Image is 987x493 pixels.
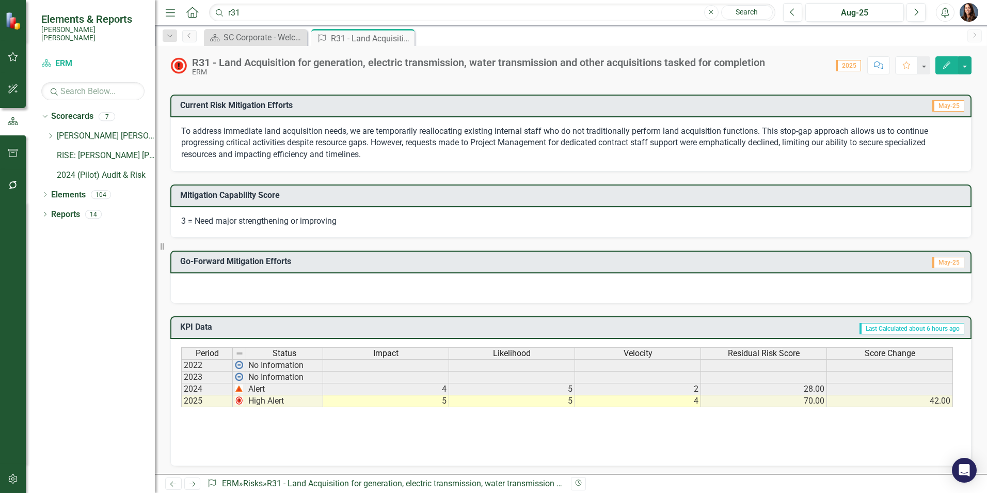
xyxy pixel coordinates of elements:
img: 2Q== [235,396,243,405]
td: High Alert [246,395,323,407]
span: Residual Risk Score [728,349,800,358]
span: Velocity [624,349,652,358]
span: 3 = Need major strengthening or improving [181,216,337,226]
input: Search Below... [41,82,145,100]
div: 104 [91,190,111,199]
span: Period [196,349,219,358]
td: 2024 [181,383,233,395]
a: ERM [41,58,145,70]
img: 8DAGhfEEPCf229AAAAAElFTkSuQmCC [235,349,244,358]
span: May-25 [932,257,964,268]
div: 7 [99,112,115,121]
a: Risks [243,479,263,488]
div: R31 - Land Acquisition for generation, electric transmission, water transmission and other acquis... [192,57,765,68]
td: 42.00 [827,395,953,407]
img: wPkqUstsMhMTgAAAABJRU5ErkJggg== [235,373,243,381]
td: 5 [449,395,575,407]
p: To address immediate land acquisition needs, we are temporarily reallocating existing internal st... [181,126,961,161]
td: Alert [246,383,323,395]
img: wPkqUstsMhMTgAAAABJRU5ErkJggg== [235,361,243,369]
button: Aug-25 [805,3,904,22]
h3: Go-Forward Mitigation Efforts [180,257,785,266]
span: May-25 [932,100,964,112]
div: Aug-25 [809,7,900,19]
img: High Alert [170,57,187,74]
td: 5 [323,395,449,407]
a: [PERSON_NAME] [PERSON_NAME] CORPORATE Balanced Scorecard [57,130,155,142]
a: Elements [51,189,86,201]
span: Last Calculated about 6 hours ago [859,323,964,334]
div: Open Intercom Messenger [952,458,977,483]
div: R31 - Land Acquisition for generation, electric transmission, water transmission and other acquis... [331,32,412,45]
td: 2023 [181,372,233,383]
img: Tami Griswold [960,3,978,22]
td: 70.00 [701,395,827,407]
td: 5 [449,383,575,395]
span: 2025 [836,60,861,71]
div: ERM [192,68,765,76]
span: Likelihood [493,349,531,358]
td: 28.00 [701,383,827,395]
span: Status [273,349,296,358]
td: No Information [246,359,323,372]
td: No Information [246,372,323,383]
td: 4 [323,383,449,395]
td: 4 [575,395,701,407]
span: Elements & Reports [41,13,145,25]
a: ERM [222,479,239,488]
a: 2024 (Pilot) Audit & Risk [57,170,155,181]
a: Reports [51,209,80,221]
a: RISE: [PERSON_NAME] [PERSON_NAME] Recognizing Innovation, Safety and Excellence [57,150,155,162]
img: ClearPoint Strategy [5,11,23,29]
h3: KPI Data [180,322,362,332]
td: 2025 [181,395,233,407]
div: » » [207,478,563,490]
input: Search ClearPoint... [209,4,775,22]
h3: Mitigation Capability Score [180,191,965,200]
div: SC Corporate - Welcome to ClearPoint [224,31,305,44]
td: 2 [575,383,701,395]
small: [PERSON_NAME] [PERSON_NAME] [41,25,145,42]
span: Score Change [865,349,915,358]
a: Scorecards [51,111,93,122]
div: R31 - Land Acquisition for generation, electric transmission, water transmission and other acquis... [267,479,719,488]
h3: Current Risk Mitigation Efforts [180,101,787,110]
img: 2Q== [235,384,243,393]
span: Impact [373,349,399,358]
a: SC Corporate - Welcome to ClearPoint [206,31,305,44]
td: 2022 [181,359,233,372]
div: 14 [85,210,102,219]
a: Search [721,5,773,20]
